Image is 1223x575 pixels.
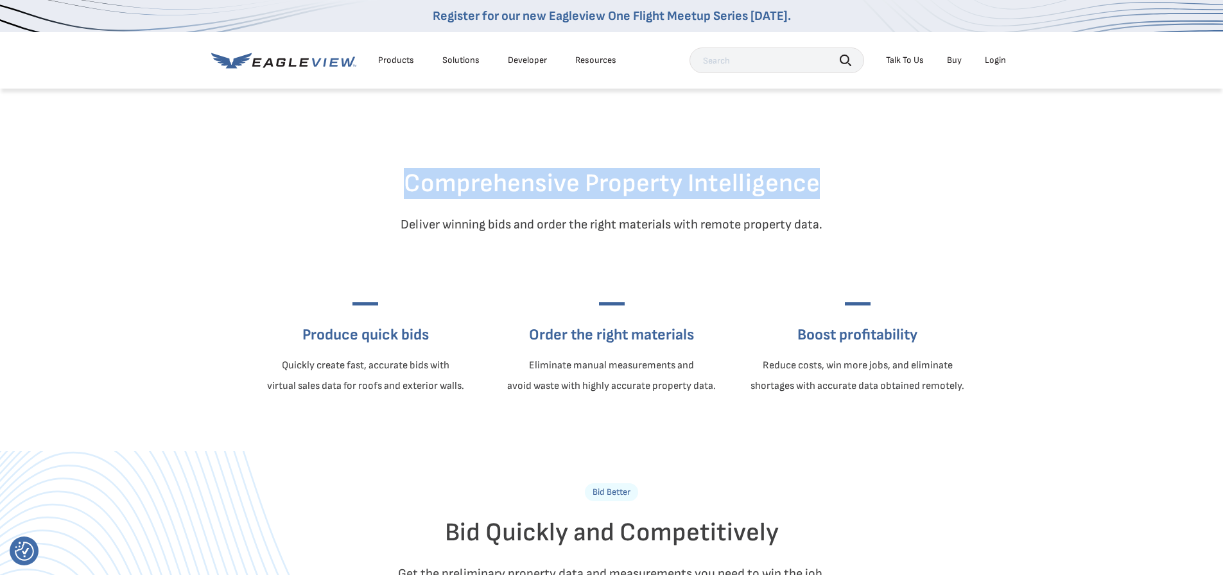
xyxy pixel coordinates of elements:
[15,542,34,561] img: Revisit consent button
[750,325,964,345] h3: Boost profitability
[985,55,1006,66] div: Login
[236,168,987,199] h2: Comprehensive Property Intelligence
[507,325,716,345] h3: Order the right materials
[508,55,547,66] a: Developer
[690,47,864,73] input: Search
[947,55,962,66] a: Buy
[267,325,464,345] h3: Produce quick bids
[236,517,987,548] h2: Bid Quickly and Competitively
[433,8,791,24] a: Register for our new Eagleview One Flight Meetup Series [DATE].
[750,356,964,397] p: Reduce costs, win more jobs, and eliminate shortages with accurate data obtained remotely.
[236,214,987,235] p: Deliver winning bids and order the right materials with remote property data.
[442,55,480,66] div: Solutions
[575,55,616,66] div: Resources
[378,55,414,66] div: Products
[507,356,716,397] p: Eliminate manual measurements and avoid waste with highly accurate property data.
[585,483,638,501] p: Bid Better
[15,542,34,561] button: Consent Preferences
[886,55,924,66] div: Talk To Us
[267,356,464,397] p: Quickly create fast, accurate bids with virtual sales data for roofs and exterior walls.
